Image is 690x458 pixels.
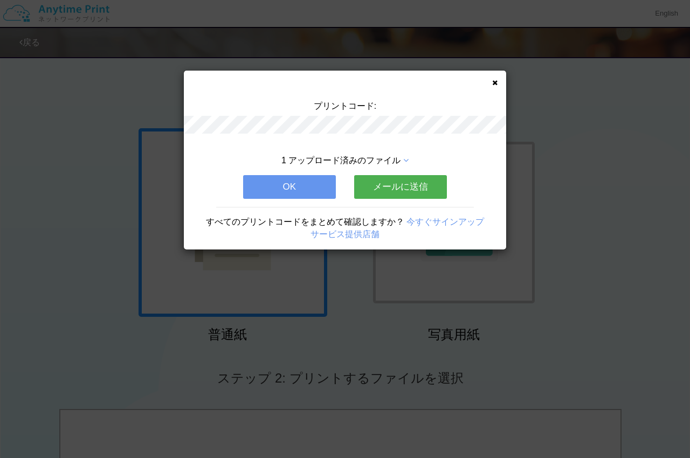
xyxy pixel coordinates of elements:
[243,175,336,199] button: OK
[406,217,484,226] a: 今すぐサインアップ
[310,230,379,239] a: サービス提供店舗
[206,217,404,226] span: すべてのプリントコードをまとめて確認しますか？
[281,156,401,165] span: 1 アップロード済みのファイル
[314,101,376,110] span: プリントコード:
[354,175,447,199] button: メールに送信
